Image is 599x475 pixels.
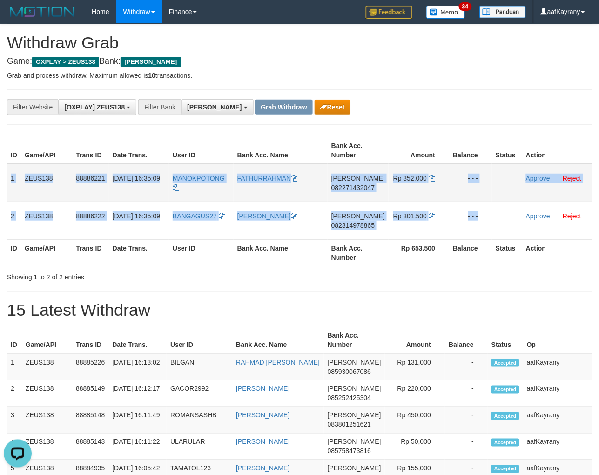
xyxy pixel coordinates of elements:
td: ROMANSASHB [167,407,232,434]
th: Trans ID [72,327,108,353]
th: Date Trans. [109,137,169,164]
span: [PERSON_NAME] [328,438,381,446]
th: Status [488,327,523,353]
span: [PERSON_NAME] [121,57,181,67]
td: [DATE] 16:11:22 [108,434,167,460]
th: ID [7,239,21,266]
a: RAHMAD [PERSON_NAME] [236,359,320,366]
span: [OXPLAY] ZEUS138 [64,103,125,111]
a: MANOKPOTONG [173,175,225,191]
span: [PERSON_NAME] [328,385,381,393]
td: 88885226 [72,353,108,380]
td: - [445,407,488,434]
th: Balance [449,137,492,164]
td: BILGAN [167,353,232,380]
td: - - - [449,202,492,239]
td: 88885148 [72,407,108,434]
td: aafKayrany [523,353,592,380]
span: [PERSON_NAME] [331,175,385,182]
a: Reject [563,175,581,182]
div: Filter Website [7,99,58,115]
span: Rp 352.000 [393,175,427,182]
td: ZEUS138 [21,164,72,202]
span: [DATE] 16:35:09 [113,175,160,182]
span: Copy 082271432047 to clipboard [331,184,375,191]
button: [OXPLAY] ZEUS138 [58,99,136,115]
span: Accepted [491,359,519,367]
td: aafKayrany [523,434,592,460]
td: ZEUS138 [22,407,72,434]
div: Showing 1 to 2 of 2 entries [7,269,242,282]
span: Rp 301.500 [393,212,427,220]
a: FATHURRAHMAN [237,175,298,182]
a: [PERSON_NAME] [236,412,289,419]
span: Copy 082314978865 to clipboard [331,222,375,229]
th: Game/API [21,239,72,266]
a: Approve [526,175,550,182]
img: Button%20Memo.svg [426,6,465,19]
td: 4 [7,434,22,460]
a: Copy 352000 to clipboard [429,175,435,182]
th: Balance [449,239,492,266]
div: Filter Bank [138,99,181,115]
span: MANOKPOTONG [173,175,225,182]
img: Feedback.jpg [366,6,412,19]
a: Approve [526,212,550,220]
button: [PERSON_NAME] [181,99,253,115]
span: [PERSON_NAME] [187,103,242,111]
img: panduan.png [479,6,526,18]
span: [PERSON_NAME] [331,212,385,220]
span: [PERSON_NAME] [328,465,381,472]
td: - [445,380,488,407]
td: ULARULAR [167,434,232,460]
th: Date Trans. [109,239,169,266]
a: [PERSON_NAME] [236,438,289,446]
th: Game/API [22,327,72,353]
th: Status [492,239,522,266]
span: [PERSON_NAME] [328,359,381,366]
th: Amount [389,137,449,164]
span: Accepted [491,412,519,420]
th: Status [492,137,522,164]
td: - - - [449,164,492,202]
a: [PERSON_NAME] [236,385,289,393]
td: 3 [7,407,22,434]
h1: Withdraw Grab [7,34,592,52]
td: - [445,353,488,380]
th: Bank Acc. Number [324,327,385,353]
button: Grab Withdraw [255,100,312,115]
a: [PERSON_NAME] [236,465,289,472]
th: Bank Acc. Name [232,327,323,353]
th: Bank Acc. Number [328,239,389,266]
td: 1 [7,353,22,380]
td: 2 [7,380,22,407]
td: aafKayrany [523,380,592,407]
th: Bank Acc. Name [234,137,328,164]
th: Balance [445,327,488,353]
span: Copy 085758473816 to clipboard [328,448,371,455]
a: Copy 301500 to clipboard [429,212,435,220]
td: aafKayrany [523,407,592,434]
td: Rp 131,000 [385,353,445,380]
p: Grab and process withdraw. Maximum allowed is transactions. [7,71,592,80]
td: 88885143 [72,434,108,460]
h1: 15 Latest Withdraw [7,301,592,319]
h4: Game: Bank: [7,57,592,66]
th: ID [7,137,21,164]
span: [PERSON_NAME] [328,412,381,419]
th: User ID [167,327,232,353]
th: Rp 653.500 [389,239,449,266]
span: Accepted [491,386,519,394]
th: User ID [169,137,234,164]
span: Accepted [491,439,519,447]
span: Accepted [491,465,519,473]
a: [PERSON_NAME] [237,212,297,220]
span: 34 [459,2,471,11]
th: User ID [169,239,234,266]
span: BANGAGUS27 [173,212,217,220]
td: [DATE] 16:12:17 [108,380,167,407]
span: 88886222 [76,212,105,220]
span: [DATE] 16:35:09 [113,212,160,220]
th: Game/API [21,137,72,164]
td: ZEUS138 [21,202,72,239]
